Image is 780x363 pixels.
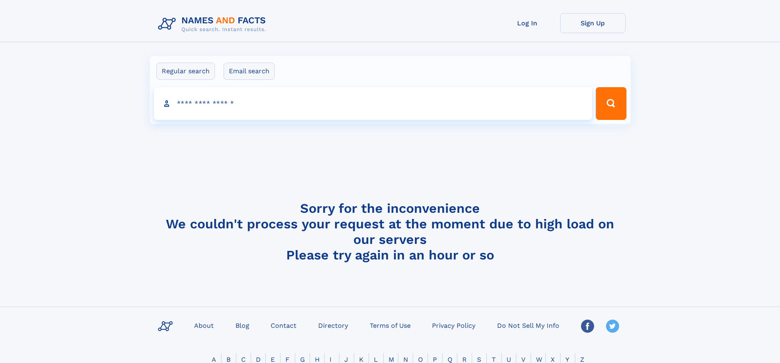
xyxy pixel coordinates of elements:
img: Logo Names and Facts [155,13,273,35]
a: Blog [232,319,253,331]
a: Sign Up [560,13,626,33]
h4: Sorry for the inconvenience We couldn't process your request at the moment due to high load on ou... [155,201,626,263]
img: Twitter [606,320,619,333]
button: Search Button [596,87,626,120]
a: Do Not Sell My Info [494,319,563,331]
a: Directory [315,319,351,331]
a: Privacy Policy [429,319,479,331]
label: Regular search [156,63,215,80]
a: Log In [495,13,560,33]
label: Email search [224,63,275,80]
img: Facebook [581,320,594,333]
a: Contact [267,319,300,331]
input: search input [154,87,592,120]
a: About [191,319,217,331]
a: Terms of Use [366,319,414,331]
